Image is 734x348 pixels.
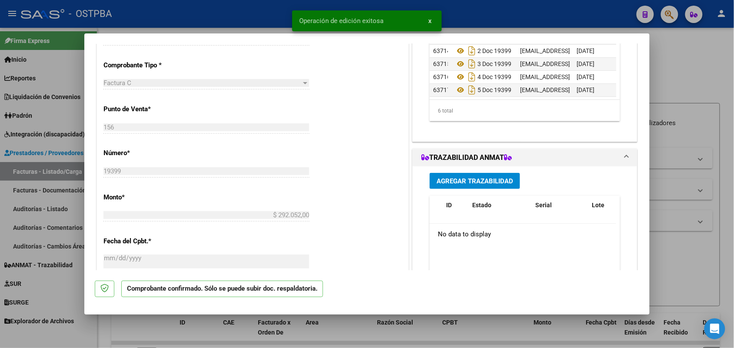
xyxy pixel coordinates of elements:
[103,60,193,70] p: Comprobante Tipo *
[121,281,323,298] p: Comprobante confirmado. Sólo se puede subir doc. respaldatoria.
[588,196,625,225] datatable-header-cell: Lote
[472,202,491,209] span: Estado
[299,17,384,25] span: Operación de edición exitosa
[421,13,438,29] button: x
[430,224,616,245] div: No data to display
[535,202,552,209] span: Serial
[433,73,450,80] span: 63716
[466,44,477,58] i: Descargar documento
[520,60,667,67] span: [EMAIL_ADDRESS][DOMAIN_NAME] - [PERSON_NAME]
[433,60,450,67] span: 63715
[443,196,469,225] datatable-header-cell: ID
[577,86,594,93] span: [DATE]
[520,86,667,93] span: [EMAIL_ADDRESS][DOMAIN_NAME] - [PERSON_NAME]
[455,47,511,54] span: 2 Doc 19399
[577,47,594,54] span: [DATE]
[466,70,477,84] i: Descargar documento
[466,57,477,71] i: Descargar documento
[455,60,511,67] span: 3 Doc 19399
[455,86,511,93] span: 5 Doc 19399
[103,104,193,114] p: Punto de Venta
[532,196,588,225] datatable-header-cell: Serial
[103,192,193,202] p: Monto
[704,318,725,339] div: Open Intercom Messenger
[466,83,477,97] i: Descargar documento
[592,202,604,209] span: Lote
[437,177,513,185] span: Agregar Trazabilidad
[469,196,532,225] datatable-header-cell: Estado
[433,47,450,54] span: 63714
[455,73,511,80] span: 4 Doc 19399
[430,173,520,189] button: Agregar Trazabilidad
[421,152,512,163] h1: TRAZABILIDAD ANMAT
[577,60,594,67] span: [DATE]
[520,47,667,54] span: [EMAIL_ADDRESS][DOMAIN_NAME] - [PERSON_NAME]
[103,236,193,246] p: Fecha del Cpbt.
[103,79,131,87] span: Factura C
[520,73,667,80] span: [EMAIL_ADDRESS][DOMAIN_NAME] - [PERSON_NAME]
[428,17,431,25] span: x
[413,166,637,347] div: TRAZABILIDAD ANMAT
[446,202,452,209] span: ID
[413,149,637,166] mat-expansion-panel-header: TRAZABILIDAD ANMAT
[577,73,594,80] span: [DATE]
[433,86,450,93] span: 63717
[430,100,620,122] div: 6 total
[103,148,193,158] p: Número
